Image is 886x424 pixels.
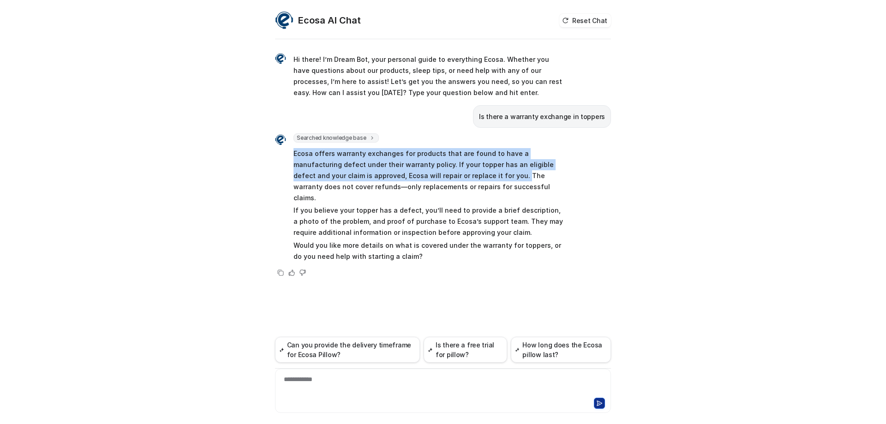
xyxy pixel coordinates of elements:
p: If you believe your topper has a defect, you’ll need to provide a brief description, a photo of t... [293,205,563,238]
button: How long does the Ecosa pillow last? [511,337,611,363]
img: Widget [275,134,286,145]
p: Is there a warranty exchange in toppers [479,111,605,122]
p: Would you like more details on what is covered under the warranty for toppers, or do you need hel... [293,240,563,262]
img: Widget [275,11,293,30]
button: Is there a free trial for pillow? [424,337,507,363]
button: Reset Chat [559,14,611,27]
p: Ecosa offers warranty exchanges for products that are found to have a manufacturing defect under ... [293,148,563,203]
button: Can you provide the delivery timeframe for Ecosa Pillow? [275,337,420,363]
p: Hi there! I’m Dream Bot, your personal guide to everything Ecosa. Whether you have questions abou... [293,54,563,98]
img: Widget [275,53,286,64]
span: Searched knowledge base [293,133,379,143]
h2: Ecosa AI Chat [298,14,361,27]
